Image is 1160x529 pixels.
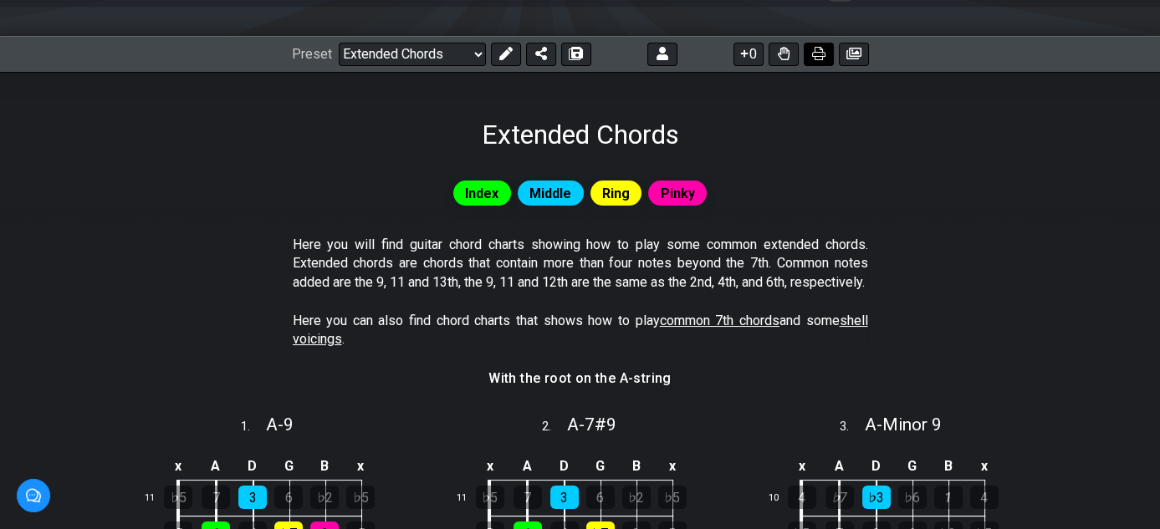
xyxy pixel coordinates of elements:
button: Create image [839,43,869,66]
span: A - 9 [266,415,294,435]
button: Share Preset [526,43,556,66]
td: D [546,453,583,481]
td: G [271,453,307,481]
td: x [471,453,509,481]
td: B [930,453,966,481]
div: 7 [514,486,542,509]
td: G [894,453,930,481]
td: B [618,453,654,481]
div: ♭5 [346,486,375,509]
span: common 7th chords [660,313,779,328]
button: Edit Preset [491,43,521,66]
td: x [966,453,1002,481]
div: ♭3 [862,486,891,509]
td: x [654,453,690,481]
span: 2 . [542,418,567,436]
h4: With the root on the A-string [488,369,672,388]
td: B [307,453,343,481]
td: A [197,453,235,481]
button: comment [17,479,50,512]
div: 6 [586,486,615,509]
button: 0 [733,43,764,66]
div: ♭5 [658,486,687,509]
span: Middle [529,181,571,206]
h1: Extended Chords [482,119,679,150]
div: ♭5 [476,486,504,509]
span: Pinky [661,181,695,206]
td: A [820,453,858,481]
div: ♭7 [825,486,854,509]
span: Index [465,181,498,206]
p: Here you will find guitar chord charts showing how to play some common extended chords. Extended ... [293,236,868,292]
td: x [159,453,197,481]
div: 3 [238,486,267,509]
span: Ring [602,181,630,206]
button: Save As (makes a copy) [561,43,591,66]
div: ♭5 [164,486,192,509]
button: Print [804,43,834,66]
span: A - 7#9 [567,415,616,435]
td: D [858,453,895,481]
button: Logout [647,43,677,66]
span: 1 . [241,418,266,436]
span: A - Minor 9 [865,415,942,435]
div: 7 [202,486,230,509]
td: x [783,453,821,481]
span: Preset [292,46,332,62]
td: 11 [449,481,489,516]
span: 3 . [840,418,865,436]
div: ♭2 [310,486,339,509]
td: D [234,453,271,481]
td: A [508,453,546,481]
p: Here you can also find chord charts that shows how to play and some . [293,312,868,349]
div: ♭6 [898,486,927,509]
div: ♭2 [622,486,651,509]
td: 10 [761,481,801,516]
span: comment [18,488,49,503]
td: x [343,453,379,481]
td: G [582,453,618,481]
div: 6 [274,486,303,509]
div: 3 [550,486,579,509]
div: 4 [788,486,816,509]
select: Preset [339,43,486,66]
div: 1 [934,486,963,509]
td: 11 [137,481,177,516]
button: Toggle Dexterity for all fretkits [769,43,799,66]
div: 4 [970,486,999,509]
